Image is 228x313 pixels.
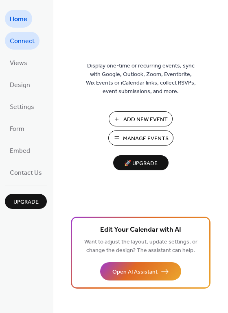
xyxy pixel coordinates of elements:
[10,167,42,180] span: Contact Us
[5,32,39,50] a: Connect
[5,120,29,137] a: Form
[113,155,169,170] button: 🚀 Upgrade
[5,10,32,28] a: Home
[123,135,169,143] span: Manage Events
[118,158,164,169] span: 🚀 Upgrade
[10,123,24,136] span: Form
[84,237,197,256] span: Want to adjust the layout, update settings, or change the design? The assistant can help.
[109,111,173,126] button: Add New Event
[10,13,27,26] span: Home
[123,115,168,124] span: Add New Event
[5,98,39,115] a: Settings
[5,54,32,72] a: Views
[5,141,35,159] a: Embed
[10,101,34,114] span: Settings
[112,268,158,276] span: Open AI Assistant
[5,163,47,181] a: Contact Us
[108,130,173,146] button: Manage Events
[10,145,30,158] span: Embed
[10,57,27,70] span: Views
[13,198,39,206] span: Upgrade
[86,62,196,96] span: Display one-time or recurring events, sync with Google, Outlook, Zoom, Eventbrite, Wix Events or ...
[100,224,181,236] span: Edit Your Calendar with AI
[10,35,35,48] span: Connect
[100,262,181,280] button: Open AI Assistant
[5,76,35,93] a: Design
[10,79,30,92] span: Design
[5,194,47,209] button: Upgrade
